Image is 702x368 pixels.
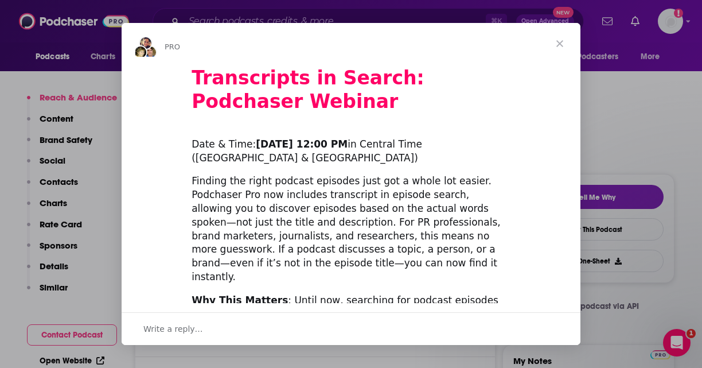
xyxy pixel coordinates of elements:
[256,138,348,150] b: [DATE] 12:00 PM
[143,45,157,59] img: Dave avatar
[134,45,147,59] img: Barbara avatar
[539,23,580,64] span: Close
[122,312,580,345] div: Open conversation and reply
[139,36,153,50] img: Sydney avatar
[192,67,424,113] b: Transcripts in Search: Podchaser Webinar
[143,321,203,336] span: Write a reply…
[192,295,288,306] b: Why This Matters
[192,138,510,165] div: Date & Time: in Central Time ([GEOGRAPHIC_DATA] & [GEOGRAPHIC_DATA])
[192,175,510,284] div: Finding the right podcast episodes just got a whole lot easier. Podchaser Pro now includes transc...
[165,42,180,51] span: PRO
